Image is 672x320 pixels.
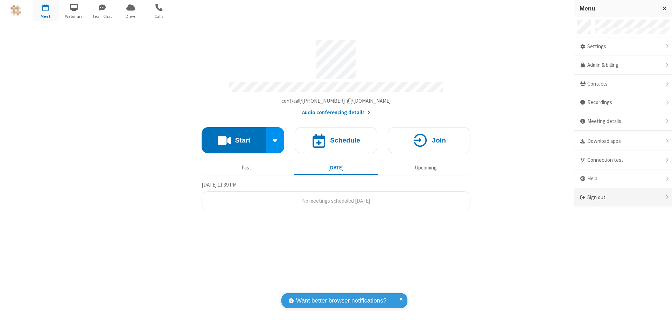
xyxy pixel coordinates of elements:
div: Contacts [574,75,672,94]
section: Account details [202,35,470,117]
button: Schedule [295,127,377,153]
button: Join [388,127,470,153]
span: Copy my meeting room link [281,97,391,104]
span: No meetings scheduled [DATE] [302,197,370,204]
section: Today's Meetings [202,181,470,211]
div: Recordings [574,93,672,112]
div: Meeting details [574,112,672,131]
span: Want better browser notifications? [296,296,386,305]
button: Start [202,127,266,153]
div: Start conference options [266,127,285,153]
a: Admin & billing [574,56,672,75]
span: Meet [33,13,59,20]
span: Drive [118,13,144,20]
img: QA Selenium DO NOT DELETE OR CHANGE [10,5,21,16]
div: Sign out [574,188,672,207]
div: Connection test [574,151,672,170]
button: [DATE] [294,161,378,174]
span: [DATE] 11:39 PM [202,181,237,188]
span: Calls [146,13,172,20]
span: Webinars [61,13,87,20]
h4: Schedule [330,137,360,144]
button: Audio conferencing details [302,109,370,117]
div: Settings [574,37,672,56]
span: Team Chat [89,13,115,20]
h3: Menu [580,5,656,12]
div: Help [574,169,672,188]
button: Copy my meeting room linkCopy my meeting room link [281,97,391,105]
button: Upcoming [384,161,468,174]
h4: Start [235,137,250,144]
button: Past [204,161,289,174]
h4: Join [432,137,446,144]
div: Download apps [574,132,672,151]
